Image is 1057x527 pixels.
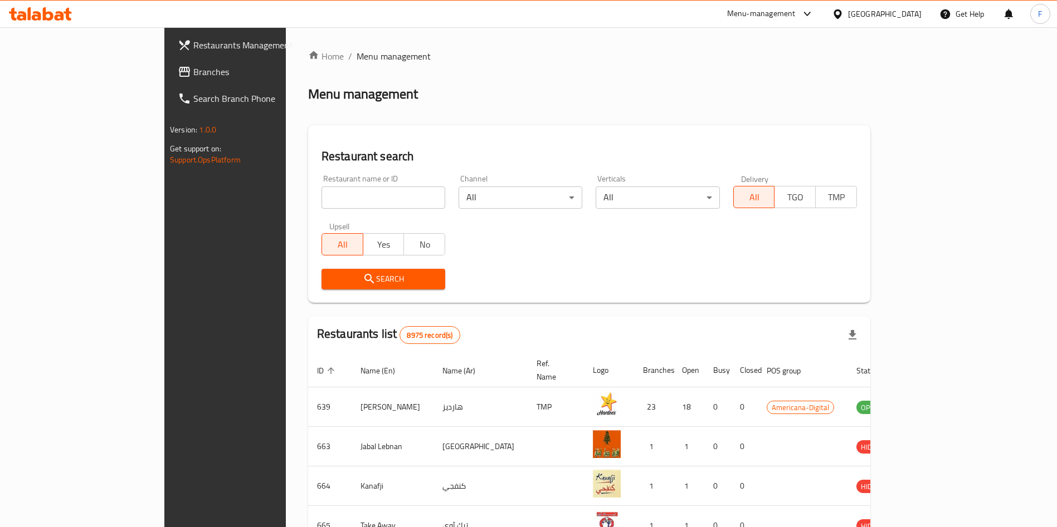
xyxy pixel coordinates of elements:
td: 0 [704,387,731,427]
td: 1 [634,466,673,506]
div: Total records count [400,326,460,344]
span: Get support on: [170,141,221,156]
img: Hardee's [593,391,621,418]
label: Upsell [329,222,350,230]
span: Name (En) [361,364,410,377]
td: 1 [634,427,673,466]
span: All [327,237,359,253]
span: TMP [820,189,853,205]
a: Branches [169,58,341,85]
img: Kanafji [593,470,621,498]
td: 0 [731,427,758,466]
div: All [459,186,582,209]
span: Americana-Digital [767,401,834,414]
a: Support.OpsPlatform [170,152,241,167]
button: All [322,233,363,255]
div: OPEN [856,401,884,414]
td: 0 [731,387,758,427]
a: Restaurants Management [169,32,341,58]
td: [GEOGRAPHIC_DATA] [433,427,528,466]
span: Restaurants Management [193,38,332,52]
button: All [733,186,775,208]
div: Export file [839,322,866,348]
td: 1 [673,466,704,506]
span: Menu management [357,50,431,63]
td: [PERSON_NAME] [352,387,433,427]
div: HIDDEN [856,480,890,493]
td: 1 [673,427,704,466]
span: Search [330,272,436,286]
span: 1.0.0 [199,122,216,137]
h2: Menu management [308,85,418,103]
h2: Restaurants list [317,326,460,344]
span: F [1038,8,1042,20]
div: Menu-management [727,7,796,21]
span: Ref. Name [537,357,571,383]
span: TGO [779,189,811,205]
span: Version: [170,122,197,137]
th: Open [673,353,704,387]
span: 8975 record(s) [400,330,459,341]
h2: Restaurant search [322,148,857,165]
th: Closed [731,353,758,387]
td: Kanafji [352,466,433,506]
span: HIDDEN [856,441,890,454]
input: Search for restaurant name or ID.. [322,186,445,209]
span: Branches [193,65,332,78]
td: 0 [704,427,731,466]
td: TMP [528,387,584,427]
td: 0 [704,466,731,506]
button: Search [322,269,445,289]
label: Delivery [741,175,769,183]
div: [GEOGRAPHIC_DATA] [848,8,922,20]
span: All [738,189,771,205]
img: Jabal Lebnan [593,430,621,458]
div: All [596,186,719,209]
span: No [408,237,441,253]
td: 18 [673,387,704,427]
span: OPEN [856,401,884,414]
span: Search Branch Phone [193,92,332,105]
button: TGO [774,186,816,208]
span: Status [856,364,893,377]
li: / [348,50,352,63]
span: HIDDEN [856,480,890,493]
th: Busy [704,353,731,387]
th: Branches [634,353,673,387]
td: Jabal Lebnan [352,427,433,466]
a: Search Branch Phone [169,85,341,112]
th: Logo [584,353,634,387]
td: كنفجي [433,466,528,506]
nav: breadcrumb [308,50,870,63]
span: Name (Ar) [442,364,490,377]
button: No [403,233,445,255]
td: 0 [731,466,758,506]
button: Yes [363,233,405,255]
span: Yes [368,237,400,253]
td: هارديز [433,387,528,427]
button: TMP [815,186,857,208]
td: 23 [634,387,673,427]
span: POS group [767,364,815,377]
span: ID [317,364,338,377]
